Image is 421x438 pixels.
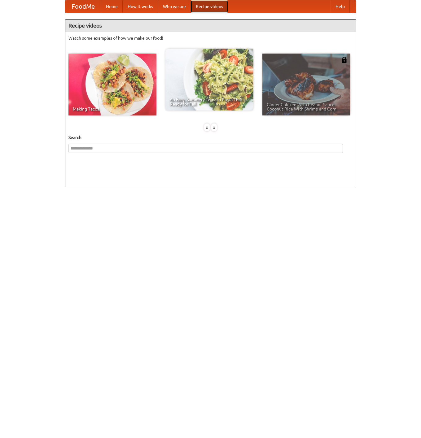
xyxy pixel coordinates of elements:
span: Making Tacos [73,107,152,111]
div: « [204,124,210,131]
div: » [211,124,217,131]
a: How it works [123,0,158,13]
a: FoodMe [65,0,101,13]
a: Making Tacos [68,54,156,115]
p: Watch some examples of how we make our food! [68,35,353,41]
h5: Search [68,134,353,141]
a: Help [331,0,350,13]
a: An Easy, Summery Tomato Pasta That's Ready for Fall [165,49,253,111]
h4: Recipe videos [65,20,356,32]
a: Home [101,0,123,13]
span: An Easy, Summery Tomato Pasta That's Ready for Fall [170,98,249,106]
a: Who we are [158,0,191,13]
a: Recipe videos [191,0,228,13]
img: 483408.png [341,57,347,63]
